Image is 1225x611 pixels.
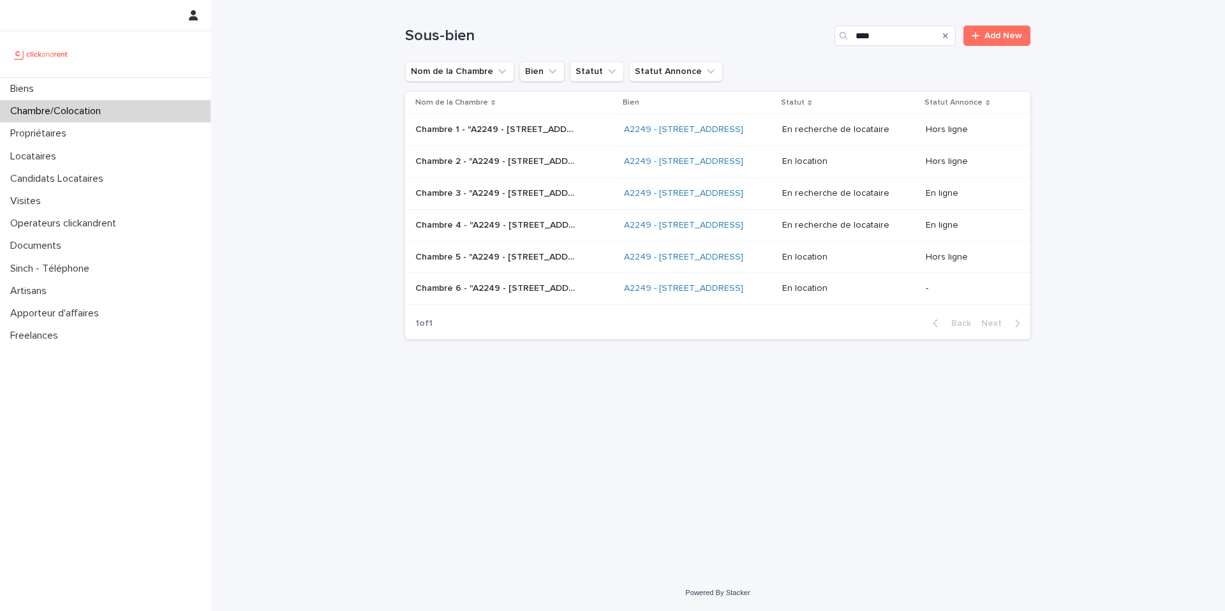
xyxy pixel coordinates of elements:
h1: Sous-bien [405,27,829,45]
input: Search [835,26,956,46]
p: Locataires [5,151,66,163]
button: Bien [519,61,565,82]
a: A2249 - [STREET_ADDRESS] [624,252,743,263]
span: Back [944,319,971,328]
p: Artisans [5,285,57,297]
button: Next [976,318,1030,329]
p: Chambre 5 - "A2249 - 14 Rue de la Fontaine, Torcy 77200" [415,249,577,263]
p: Chambre/Colocation [5,105,111,117]
p: Hors ligne [926,252,1010,263]
span: Add New [984,31,1022,40]
p: Bien [623,96,639,110]
a: A2249 - [STREET_ADDRESS] [624,188,743,199]
tr: Chambre 5 - "A2249 - [STREET_ADDRESS]"Chambre 5 - "A2249 - [STREET_ADDRESS]" A2249 - [STREET_ADDR... [405,241,1030,273]
p: Chambre 3 - "A2249 - 14 Rue de la Fontaine, Torcy 77200" [415,186,577,199]
p: En location [782,252,916,263]
p: Hors ligne [926,124,1010,135]
p: Visites [5,195,51,207]
p: Candidats Locataires [5,173,114,185]
a: A2249 - [STREET_ADDRESS] [624,283,743,294]
button: Back [923,318,976,329]
p: En recherche de locataire [782,220,916,231]
span: Next [981,319,1009,328]
p: Sinch - Téléphone [5,263,100,275]
p: Freelances [5,330,68,342]
p: Chambre 1 - "A2249 - 14 Rue de la Fontaine, Torcy 77200" [415,122,577,135]
tr: Chambre 1 - "A2249 - [STREET_ADDRESS]"Chambre 1 - "A2249 - [STREET_ADDRESS]" A2249 - [STREET_ADDR... [405,114,1030,146]
p: Chambre 2 - "A2249 - 14 Rue de la Fontaine, Torcy 77200" [415,154,577,167]
p: Chambre 4 - "A2249 - 14 Rue de la Fontaine, Torcy 77200" [415,217,577,231]
a: Add New [963,26,1030,46]
p: Chambre 6 - "A2249 - 14 Rue de la Fontaine, Torcy 77200" [415,281,577,294]
a: A2249 - [STREET_ADDRESS] [624,124,743,135]
p: Nom de la Chambre [415,96,488,110]
img: UCB0brd3T0yccxBKYDjQ [10,41,72,67]
a: A2249 - [STREET_ADDRESS] [624,220,743,231]
tr: Chambre 4 - "A2249 - [STREET_ADDRESS]"Chambre 4 - "A2249 - [STREET_ADDRESS]" A2249 - [STREET_ADDR... [405,209,1030,241]
p: - [926,283,1010,294]
button: Statut Annonce [629,61,723,82]
p: Apporteur d'affaires [5,307,109,320]
a: A2249 - [STREET_ADDRESS] [624,156,743,167]
p: Hors ligne [926,156,1010,167]
p: En location [782,156,916,167]
p: Statut [781,96,805,110]
p: Propriétaires [5,128,77,140]
tr: Chambre 3 - "A2249 - [STREET_ADDRESS]"Chambre 3 - "A2249 - [STREET_ADDRESS]" A2249 - [STREET_ADDR... [405,177,1030,209]
p: Documents [5,240,71,252]
p: En ligne [926,220,1010,231]
p: 1 of 1 [405,308,443,339]
p: Statut Annonce [924,96,983,110]
button: Nom de la Chambre [405,61,514,82]
p: Biens [5,83,44,95]
p: En recherche de locataire [782,188,916,199]
p: En recherche de locataire [782,124,916,135]
p: Operateurs clickandrent [5,217,126,230]
button: Statut [570,61,624,82]
p: En ligne [926,188,1010,199]
a: Powered By Stacker [685,589,750,596]
tr: Chambre 6 - "A2249 - [STREET_ADDRESS]"Chambre 6 - "A2249 - [STREET_ADDRESS]" A2249 - [STREET_ADDR... [405,273,1030,305]
p: En location [782,283,916,294]
tr: Chambre 2 - "A2249 - [STREET_ADDRESS]"Chambre 2 - "A2249 - [STREET_ADDRESS]" A2249 - [STREET_ADDR... [405,146,1030,178]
